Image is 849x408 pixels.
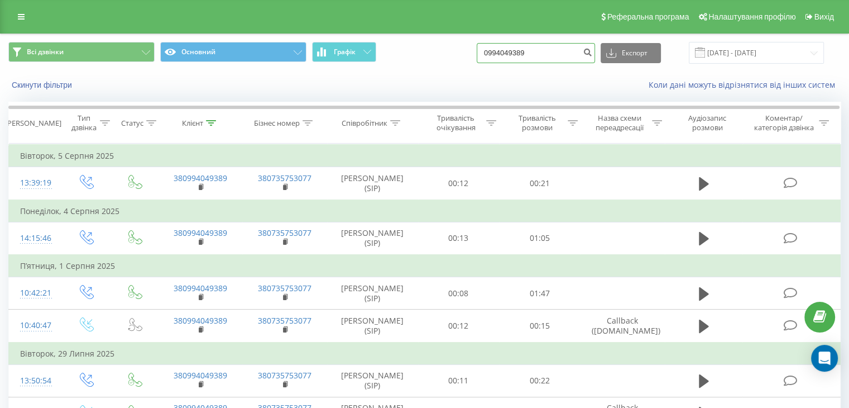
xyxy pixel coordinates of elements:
[160,42,306,62] button: Основний
[327,310,418,343] td: [PERSON_NAME] (SIP)
[258,227,311,238] a: 380735753077
[9,200,841,222] td: Понеділок, 4 Серпня 2025
[675,113,740,132] div: Аудіозапис розмови
[182,118,203,128] div: Клієнт
[499,277,580,310] td: 01:47
[591,113,649,132] div: Назва схеми переадресації
[607,12,689,21] span: Реферальна програма
[327,364,418,397] td: [PERSON_NAME] (SIP)
[20,172,50,194] div: 13:39:19
[418,277,499,310] td: 00:08
[499,222,580,255] td: 01:05
[8,42,155,62] button: Всі дзвінки
[499,310,580,343] td: 00:15
[418,364,499,397] td: 00:11
[811,345,838,372] div: Open Intercom Messenger
[499,167,580,200] td: 00:21
[5,118,61,128] div: [PERSON_NAME]
[509,113,565,132] div: Тривалість розмови
[70,113,97,132] div: Тип дзвінка
[9,255,841,277] td: П’ятниця, 1 Серпня 2025
[814,12,834,21] span: Вихід
[9,145,841,167] td: Вівторок, 5 Серпня 2025
[254,118,300,128] div: Бізнес номер
[751,113,816,132] div: Коментар/категорія дзвінка
[649,79,841,90] a: Коли дані можуть відрізнятися вiд інших систем
[27,48,64,56] span: Всі дзвінки
[174,370,227,381] a: 380994049389
[334,48,356,56] span: Графік
[601,43,661,63] button: Експорт
[580,310,664,343] td: Callback ([DOMAIN_NAME])
[258,315,311,326] a: 380735753077
[174,283,227,293] a: 380994049389
[327,277,418,310] td: [PERSON_NAME] (SIP)
[20,227,50,249] div: 14:15:46
[418,310,499,343] td: 00:12
[20,370,50,392] div: 13:50:54
[708,12,795,21] span: Налаштування профілю
[258,283,311,293] a: 380735753077
[428,113,484,132] div: Тривалість очікування
[174,315,227,326] a: 380994049389
[418,167,499,200] td: 00:12
[121,118,143,128] div: Статус
[258,370,311,381] a: 380735753077
[174,227,227,238] a: 380994049389
[418,222,499,255] td: 00:13
[327,222,418,255] td: [PERSON_NAME] (SIP)
[8,80,78,90] button: Скинути фільтри
[9,343,841,365] td: Вівторок, 29 Липня 2025
[327,167,418,200] td: [PERSON_NAME] (SIP)
[20,282,50,304] div: 10:42:21
[342,118,387,128] div: Співробітник
[258,173,311,183] a: 380735753077
[312,42,376,62] button: Графік
[20,315,50,336] div: 10:40:47
[477,43,595,63] input: Пошук за номером
[499,364,580,397] td: 00:22
[174,173,227,183] a: 380994049389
